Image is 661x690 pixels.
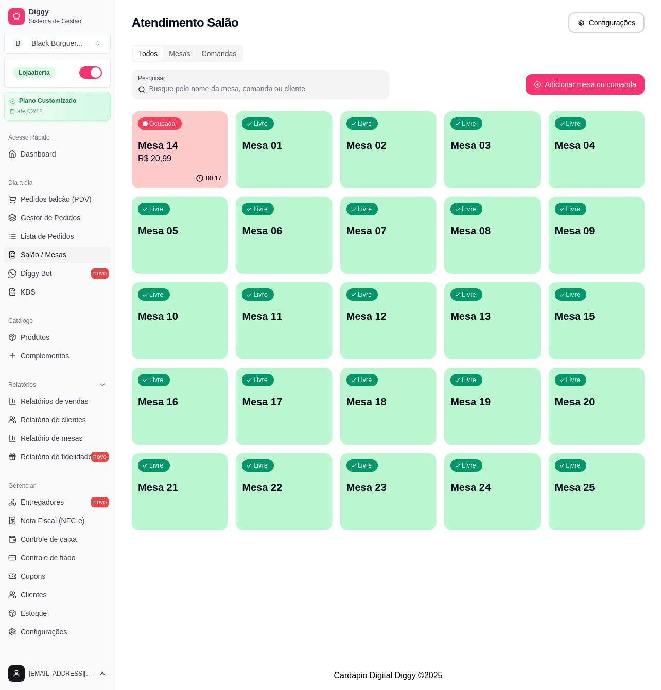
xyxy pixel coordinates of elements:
[4,129,111,146] div: Acesso Rápido
[13,38,23,48] span: B
[4,661,111,686] button: [EMAIL_ADDRESS][DOMAIN_NAME]
[149,376,164,384] p: Livre
[29,17,107,25] span: Sistema de Gestão
[132,282,228,359] button: LivreMesa 10
[21,250,66,260] span: Salão / Mesas
[236,282,332,359] button: LivreMesa 11
[4,586,111,603] a: Clientes
[555,480,638,494] p: Mesa 25
[555,394,638,409] p: Mesa 20
[566,461,581,470] p: Livre
[4,449,111,465] a: Relatório de fidelidadenovo
[236,453,332,530] button: LivreMesa 22
[358,290,372,299] p: Livre
[138,74,169,82] label: Pesquisar
[253,119,268,128] p: Livre
[4,512,111,529] a: Nota Fiscal (NFC-e)
[4,175,111,191] div: Dia a dia
[138,480,221,494] p: Mesa 21
[242,480,325,494] p: Mesa 22
[21,534,77,544] span: Controle de caixa
[4,4,111,29] a: DiggySistema de Gestão
[163,46,196,61] div: Mesas
[450,138,534,152] p: Mesa 03
[4,652,111,669] div: Diggy
[242,138,325,152] p: Mesa 01
[4,247,111,263] a: Salão / Mesas
[196,46,242,61] div: Comandas
[21,515,84,526] span: Nota Fiscal (NFC-e)
[21,268,52,279] span: Diggy Bot
[4,228,111,245] a: Lista de Pedidos
[444,111,540,188] button: LivreMesa 03
[8,381,36,389] span: Relatórios
[4,191,111,208] button: Pedidos balcão (PDV)
[358,205,372,213] p: Livre
[346,138,430,152] p: Mesa 02
[4,393,111,409] a: Relatórios de vendas
[17,107,43,115] article: até 02/11
[555,309,638,323] p: Mesa 15
[4,313,111,329] div: Catálogo
[4,531,111,547] a: Controle de caixa
[132,111,228,188] button: OcupadaMesa 14R$ 20,9900:17
[568,12,645,33] button: Configurações
[4,430,111,446] a: Relatório de mesas
[4,146,111,162] a: Dashboard
[549,368,645,445] button: LivreMesa 20
[4,605,111,622] a: Estoque
[4,265,111,282] a: Diggy Botnovo
[253,205,268,213] p: Livre
[236,197,332,274] button: LivreMesa 06
[132,197,228,274] button: LivreMesa 05
[358,461,372,470] p: Livre
[21,213,80,223] span: Gestor de Pedidos
[358,376,372,384] p: Livre
[138,309,221,323] p: Mesa 10
[549,111,645,188] button: LivreMesa 04
[236,368,332,445] button: LivreMesa 17
[340,453,436,530] button: LivreMesa 23
[4,92,111,121] a: Plano Customizadoaté 02/11
[253,461,268,470] p: Livre
[149,119,176,128] p: Ocupada
[549,453,645,530] button: LivreMesa 25
[19,97,76,105] article: Plano Customizado
[566,290,581,299] p: Livre
[340,197,436,274] button: LivreMesa 07
[444,453,540,530] button: LivreMesa 24
[138,223,221,238] p: Mesa 05
[4,624,111,640] a: Configurações
[21,287,36,297] span: KDS
[444,197,540,274] button: LivreMesa 08
[236,111,332,188] button: LivreMesa 01
[115,661,661,690] footer: Cardápio Digital Diggy © 2025
[21,452,92,462] span: Relatório de fidelidade
[566,205,581,213] p: Livre
[13,67,56,78] div: Loja aberta
[462,119,476,128] p: Livre
[29,669,94,678] span: [EMAIL_ADDRESS][DOMAIN_NAME]
[549,282,645,359] button: LivreMesa 15
[340,111,436,188] button: LivreMesa 02
[4,477,111,494] div: Gerenciar
[132,368,228,445] button: LivreMesa 16
[242,394,325,409] p: Mesa 17
[242,223,325,238] p: Mesa 06
[253,290,268,299] p: Livre
[462,290,476,299] p: Livre
[566,119,581,128] p: Livre
[21,149,56,159] span: Dashboard
[450,309,534,323] p: Mesa 13
[4,210,111,226] a: Gestor de Pedidos
[462,205,476,213] p: Livre
[346,480,430,494] p: Mesa 23
[138,394,221,409] p: Mesa 16
[132,453,228,530] button: LivreMesa 21
[444,282,540,359] button: LivreMesa 13
[462,461,476,470] p: Livre
[340,368,436,445] button: LivreMesa 18
[21,332,49,342] span: Produtos
[346,394,430,409] p: Mesa 18
[4,568,111,584] a: Cupons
